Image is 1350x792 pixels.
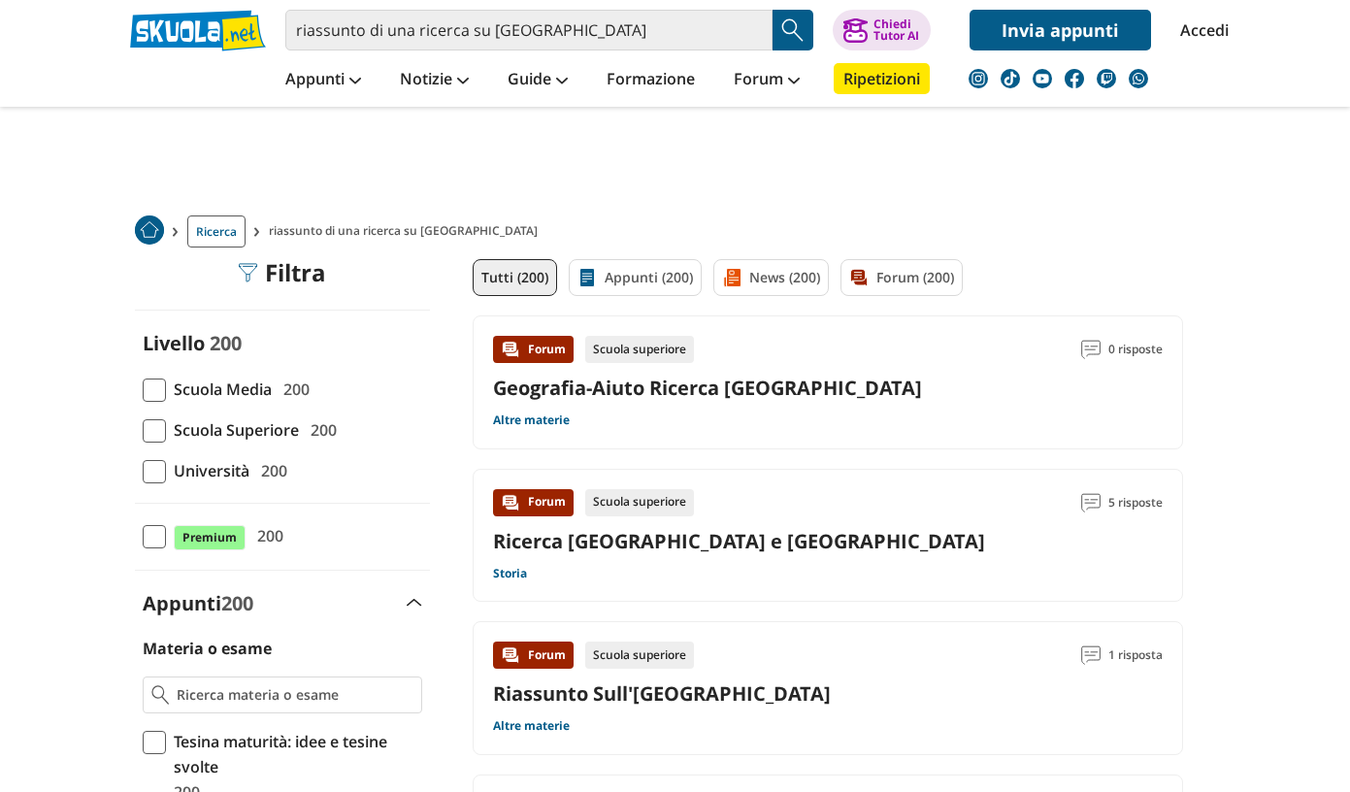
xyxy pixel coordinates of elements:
[269,215,545,247] span: riassunto di una ricerca su [GEOGRAPHIC_DATA]
[276,377,310,402] span: 200
[177,685,412,705] input: Ricerca materia o esame
[135,215,164,247] a: Home
[280,63,366,98] a: Appunti
[729,63,805,98] a: Forum
[493,642,574,669] div: Forum
[166,458,249,483] span: Università
[1108,642,1163,669] span: 1 risposta
[1065,69,1084,88] img: facebook
[238,263,257,282] img: Filtra filtri mobile
[493,489,574,516] div: Forum
[501,493,520,512] img: Forum contenuto
[1001,69,1020,88] img: tiktok
[585,489,694,516] div: Scuola superiore
[249,523,283,548] span: 200
[493,718,570,734] a: Altre materie
[143,330,205,356] label: Livello
[174,525,246,550] span: Premium
[585,336,694,363] div: Scuola superiore
[503,63,573,98] a: Guide
[143,638,272,659] label: Materia o esame
[501,340,520,359] img: Forum contenuto
[395,63,474,98] a: Notizie
[493,528,985,554] a: Ricerca [GEOGRAPHIC_DATA] e [GEOGRAPHIC_DATA]
[493,412,570,428] a: Altre materie
[1081,493,1101,512] img: Commenti lettura
[873,18,919,42] div: Chiedi Tutor AI
[493,375,922,401] a: Geografia-Aiuto Ricerca [GEOGRAPHIC_DATA]
[187,215,246,247] a: Ricerca
[303,417,337,443] span: 200
[151,685,170,705] img: Ricerca materia o esame
[238,259,326,286] div: Filtra
[501,645,520,665] img: Forum contenuto
[473,259,557,296] a: Tutti (200)
[135,215,164,245] img: Home
[166,729,422,779] span: Tesina maturità: idee e tesine svolte
[493,566,527,581] a: Storia
[1129,69,1148,88] img: WhatsApp
[1097,69,1116,88] img: twitch
[1081,645,1101,665] img: Commenti lettura
[602,63,700,98] a: Formazione
[1108,489,1163,516] span: 5 risposte
[285,10,773,50] input: Cerca appunti, riassunti o versioni
[1108,336,1163,363] span: 0 risposte
[143,590,253,616] label: Appunti
[493,336,574,363] div: Forum
[577,268,597,287] img: Appunti filtro contenuto
[1180,10,1221,50] a: Accedi
[840,259,963,296] a: Forum (200)
[834,63,930,94] a: Ripetizioni
[833,10,931,50] button: ChiediTutor AI
[569,259,702,296] a: Appunti (200)
[407,599,422,607] img: Apri e chiudi sezione
[166,417,299,443] span: Scuola Superiore
[1033,69,1052,88] img: youtube
[166,377,272,402] span: Scuola Media
[493,680,831,707] a: Riassunto Sull'[GEOGRAPHIC_DATA]
[849,268,869,287] img: Forum filtro contenuto
[1081,340,1101,359] img: Commenti lettura
[778,16,807,45] img: Cerca appunti, riassunti o versioni
[585,642,694,669] div: Scuola superiore
[970,10,1151,50] a: Invia appunti
[221,590,253,616] span: 200
[969,69,988,88] img: instagram
[722,268,741,287] img: News filtro contenuto
[253,458,287,483] span: 200
[210,330,242,356] span: 200
[773,10,813,50] button: Search Button
[713,259,829,296] a: News (200)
